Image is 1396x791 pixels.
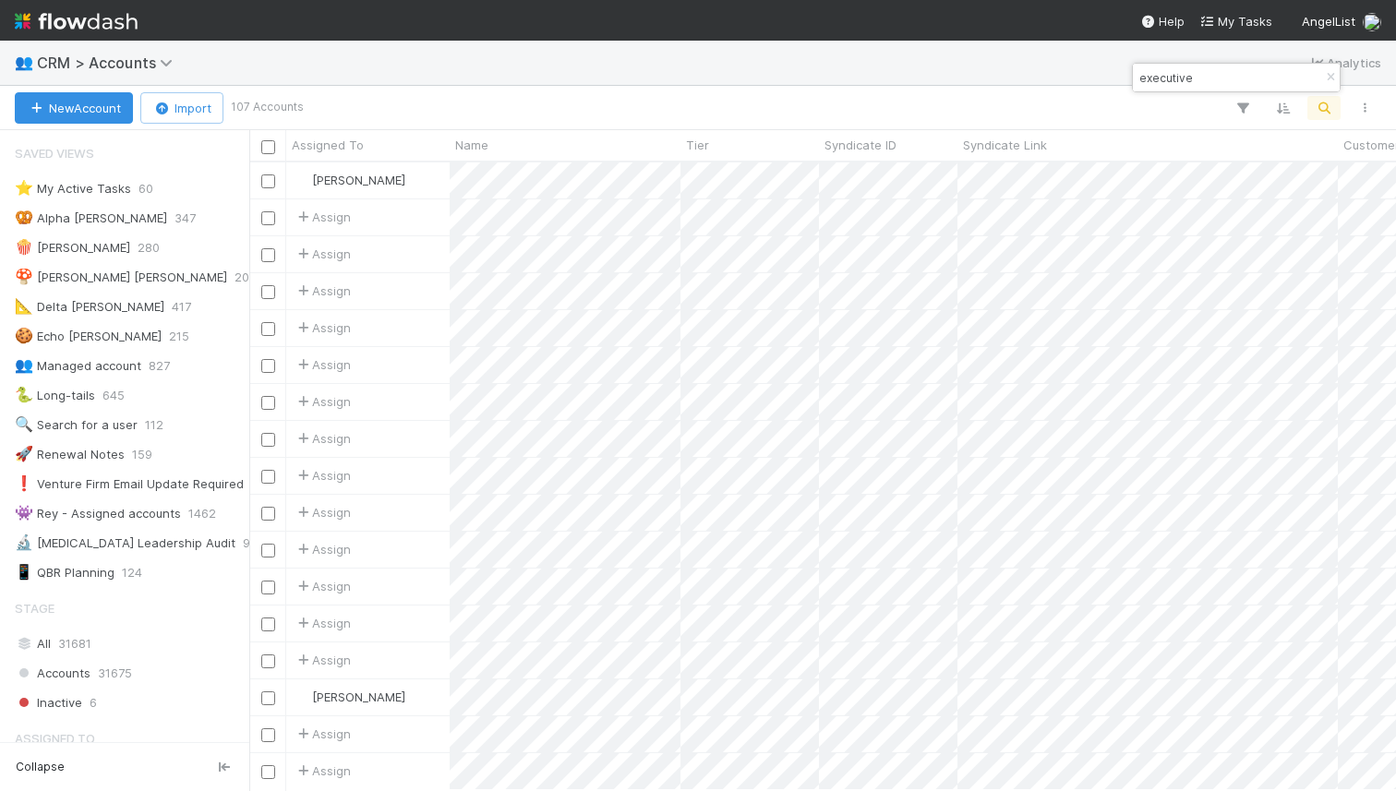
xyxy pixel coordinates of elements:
span: Inactive [15,691,82,714]
span: Accounts [15,662,90,685]
span: CRM > Accounts [37,54,182,72]
div: Rey - Assigned accounts [15,502,181,525]
span: 112 [145,413,163,437]
div: Delta [PERSON_NAME] [15,295,164,318]
span: Assign [294,429,351,448]
div: [PERSON_NAME] [15,236,130,259]
img: avatar_784ea27d-2d59-4749-b480-57d513651deb.png [295,173,309,187]
img: avatar_60e5bba5-e4c9-4ca2-8b5c-d649d5645218.png [295,689,309,704]
span: Assign [294,245,351,263]
span: 👥 [15,357,33,373]
div: [PERSON_NAME] [PERSON_NAME] [15,266,227,289]
span: 60 [138,177,153,200]
span: 🍿 [15,239,33,255]
span: 🔬 [15,534,33,550]
a: Analytics [1308,52,1381,74]
input: Toggle Row Selected [261,359,275,373]
input: Toggle Row Selected [261,470,275,484]
div: Help [1140,12,1185,30]
span: 280 [138,236,160,259]
div: Alpha [PERSON_NAME] [15,207,167,230]
span: Assign [294,392,351,411]
img: logo-inverted-e16ddd16eac7371096b0.svg [15,6,138,37]
input: Toggle Row Selected [261,728,275,742]
span: 📐 [15,298,33,314]
span: Assign [294,466,351,485]
span: 215 [169,325,189,348]
div: Venture Firm Email Update Required [15,473,244,496]
span: ⭐ [15,180,33,196]
div: Echo [PERSON_NAME] [15,325,162,348]
span: AngelList [1302,14,1355,29]
div: QBR Planning [15,561,114,584]
input: Toggle Row Selected [261,174,275,188]
div: [MEDICAL_DATA] Leadership Audit [15,532,235,555]
span: 📱 [15,564,33,580]
span: Collapse [16,759,65,775]
span: Assign [294,540,351,558]
input: Search... [1136,66,1320,89]
span: 900 [243,532,265,555]
span: 203 [235,266,257,289]
span: Assigned To [292,136,364,154]
input: Toggle Row Selected [261,211,275,225]
span: ❗ [15,475,33,491]
span: 👾 [15,505,33,521]
span: Assign [294,282,351,300]
span: [PERSON_NAME] [312,689,405,704]
span: 6 [90,691,97,714]
img: avatar_0a9e60f7-03da-485c-bb15-a40c44fcec20.png [1363,13,1381,31]
span: 645 [102,384,125,407]
span: Assigned To [15,720,95,757]
span: 🚀 [15,446,33,461]
span: Stage [15,590,54,627]
span: 827 [149,354,170,378]
div: Renewal Notes [15,443,125,466]
input: Toggle Row Selected [261,248,275,262]
input: Toggle Row Selected [261,544,275,557]
span: 31675 [98,662,132,685]
div: Long-tails [15,384,95,407]
span: Name [455,136,488,154]
span: Syndicate ID [824,136,897,154]
span: 31681 [58,632,91,655]
div: Search for a user [15,413,138,437]
input: Toggle Row Selected [261,617,275,631]
div: All [15,632,245,655]
span: 🐍 [15,387,33,402]
input: Toggle Row Selected [261,507,275,521]
div: My Active Tasks [15,177,131,200]
small: 107 Accounts [231,99,304,115]
span: 417 [172,295,191,318]
span: 🍄 [15,269,33,284]
span: Assign [294,577,351,595]
input: Toggle Row Selected [261,581,275,594]
button: NewAccount [15,92,133,124]
input: Toggle Row Selected [261,654,275,668]
span: [PERSON_NAME] [312,173,405,187]
span: Assign [294,503,351,521]
span: Assign [294,318,351,337]
span: 👥 [15,54,33,70]
span: Assign [294,208,351,226]
span: 124 [122,561,142,584]
span: My Tasks [1199,14,1272,29]
span: Saved Views [15,135,94,172]
span: Assign [294,725,351,743]
span: 🍪 [15,328,33,343]
span: Assign [294,761,351,780]
span: 1462 [188,502,216,525]
input: Toggle Row Selected [261,322,275,336]
span: 159 [132,443,152,466]
input: Toggle Row Selected [261,765,275,779]
span: 🥨 [15,210,33,225]
input: Toggle Row Selected [261,285,275,299]
span: Assign [294,355,351,374]
button: Import [140,92,223,124]
span: 🔍 [15,416,33,432]
span: Assign [294,651,351,669]
span: Syndicate Link [963,136,1047,154]
input: Toggle All Rows Selected [261,140,275,154]
span: Assign [294,614,351,632]
input: Toggle Row Selected [261,433,275,447]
